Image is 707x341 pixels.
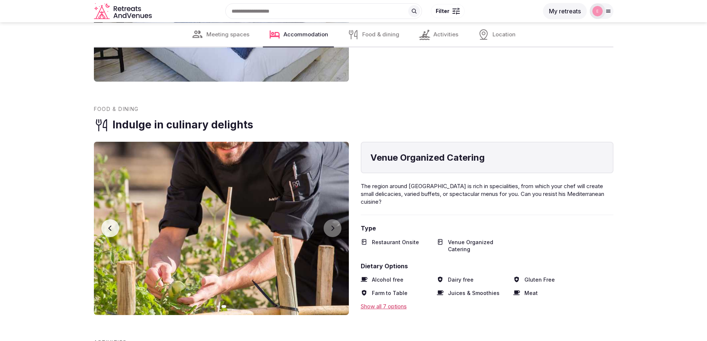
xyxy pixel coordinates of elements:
[112,118,253,132] h3: Indulge in culinary delights
[524,289,538,297] span: Meat
[361,183,604,205] span: The region around [GEOGRAPHIC_DATA] is rich in specialities, from which your chef will create sma...
[372,276,403,283] span: Alcohol free
[94,3,153,20] svg: Retreats and Venues company logo
[433,30,458,38] span: Activities
[361,262,613,270] span: Dietary Options
[372,239,419,253] span: Restaurant Onsite
[217,305,219,308] button: Go to slide 1
[284,30,328,38] span: Accommodation
[362,30,399,38] span: Food & dining
[94,105,139,113] span: Food & dining
[448,239,507,253] span: Venue Organized Catering
[436,7,449,15] span: Filter
[448,289,500,297] span: Juices & Smoothies
[592,6,603,16] img: ella.dakin
[492,30,515,38] span: Location
[448,276,474,283] span: Dairy free
[543,7,587,15] a: My retreats
[222,305,226,308] button: Go to slide 2
[431,4,465,18] button: Filter
[361,302,613,310] div: Show all 7 options
[94,142,349,315] img: Gallery image 2
[361,224,613,232] span: Type
[543,3,587,19] button: My retreats
[370,151,604,164] h4: Venue Organized Catering
[206,30,249,38] span: Meeting spaces
[94,3,153,20] a: Visit the homepage
[524,276,555,283] span: Gluten Free
[372,289,407,297] span: Farm to Table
